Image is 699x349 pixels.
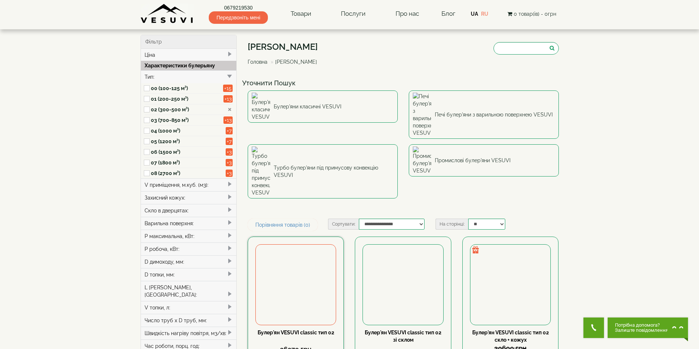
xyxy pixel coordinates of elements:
[141,70,237,83] div: Тип:
[141,178,237,191] div: V приміщення, м.куб. (м3):
[283,5,318,22] a: Товари
[413,93,431,137] img: Печі булер'яни з варильною поверхнею VESUVI
[608,318,688,338] button: Chat button
[258,330,334,335] a: Булер'ян VESUVI classic тип 02
[141,4,194,24] img: Завод VESUVI
[583,318,604,338] button: Get Call button
[151,116,223,124] label: 03 (700-850 м³)
[248,59,267,65] a: Головна
[481,11,488,17] a: RU
[141,217,237,230] div: Варильна поверхня:
[151,95,223,103] label: 01 (200-250 м³)
[248,219,318,231] a: Порівняння товарів (0)
[615,328,668,333] span: Залиште повідомлення
[409,144,559,177] a: Промислові булер'яни VESUVI Промислові булер'яни VESUVI
[413,146,431,174] img: Промислові булер'яни VESUVI
[388,5,426,22] a: Про нас
[223,85,233,92] span: +15
[141,49,237,61] div: Ціна
[141,268,237,281] div: D топки, мм:
[151,148,223,156] label: 06 (1500 м³)
[471,11,478,17] a: UA
[141,255,237,268] div: D димоходу, мм:
[141,61,237,70] div: Характеристики булерьяну
[365,330,441,343] a: Булер'ян VESUVI classic тип 02 зі склом
[252,93,270,120] img: Булер'яни класичні VESUVI
[151,170,223,177] label: 08 (2700 м³)
[248,144,398,198] a: Турбо булер'яни під примусову конвекцію VESUVI Турбо булер'яни під примусову конвекцію VESUVI
[248,90,398,123] a: Булер'яни класичні VESUVI Булер'яни класичні VESUVI
[223,95,233,103] span: +13
[242,79,564,87] h4: Уточнити Пошук
[141,301,237,314] div: V топки, л:
[363,245,443,324] img: Булер'ян VESUVI classic тип 02 зі склом
[209,4,268,11] a: 0679219530
[269,58,317,66] li: [PERSON_NAME]
[141,327,237,339] div: Швидкість нагріву повітря, м3/хв:
[226,138,233,145] span: +7
[441,10,455,17] a: Блог
[226,127,233,134] span: +7
[472,246,479,253] img: gift
[141,204,237,217] div: Скло в дверцятах:
[151,85,223,92] label: 00 (100-125 м³)
[615,323,668,328] span: Потрібна допомога?
[151,159,223,166] label: 07 (1800 м³)
[505,10,558,18] button: 0 товар(ів) - 0грн
[334,5,373,22] a: Послуги
[141,191,237,204] div: Захисний кожух:
[226,170,233,177] span: +3
[328,219,359,230] label: Сортувати:
[248,42,323,52] h1: [PERSON_NAME]
[151,106,223,113] label: 02 (300-500 м³)
[470,245,550,324] img: Булер'ян VESUVI classic тип 02 скло + кожух
[409,90,559,139] a: Печі булер'яни з варильною поверхнею VESUVI Печі булер'яни з варильною поверхнею VESUVI
[141,314,237,327] div: Число труб x D труб, мм:
[151,127,223,134] label: 04 (1000 м³)
[252,146,270,196] img: Турбо булер'яни під примусову конвекцію VESUVI
[256,245,336,324] img: Булер'ян VESUVI classic тип 02
[141,230,237,242] div: P максимальна, кВт:
[151,138,223,145] label: 05 (1200 м³)
[141,35,237,49] div: Фільтр
[223,116,233,124] span: +13
[209,11,268,24] span: Передзвоніть мені
[141,281,237,301] div: L [PERSON_NAME], [GEOGRAPHIC_DATA]:
[226,148,233,156] span: +3
[514,11,556,17] span: 0 товар(ів) - 0грн
[226,159,233,166] span: +3
[472,330,549,343] a: Булер'ян VESUVI classic тип 02 скло + кожух
[141,242,237,255] div: P робоча, кВт:
[436,219,468,230] label: На сторінці:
